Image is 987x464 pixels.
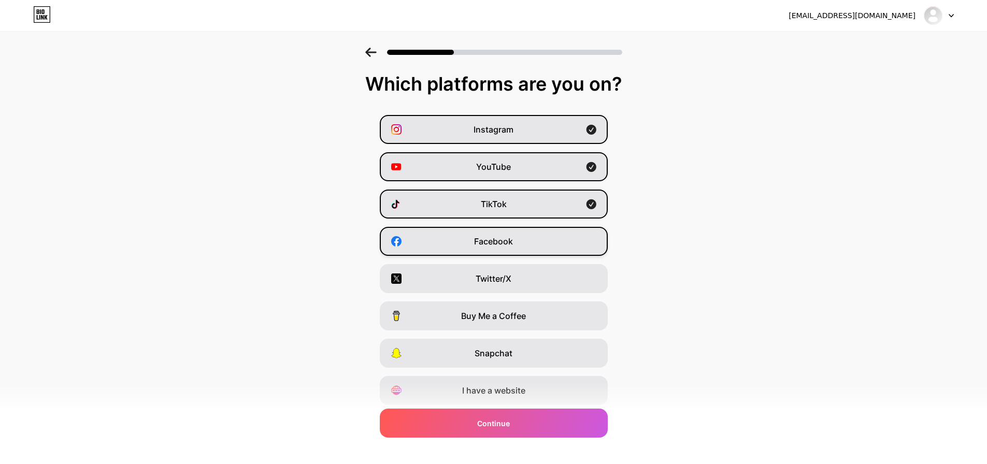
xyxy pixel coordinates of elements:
span: Twitter/X [476,272,511,285]
img: krauwlr [923,6,943,25]
span: I have a website [462,384,525,397]
span: YouTube [476,161,511,173]
span: TikTok [481,198,507,210]
span: Continue [477,418,510,429]
span: Facebook [474,235,513,248]
div: [EMAIL_ADDRESS][DOMAIN_NAME] [789,10,916,21]
span: Snapchat [475,347,512,359]
div: Which platforms are you on? [10,74,977,94]
span: Instagram [474,123,513,136]
span: Buy Me a Coffee [461,310,526,322]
